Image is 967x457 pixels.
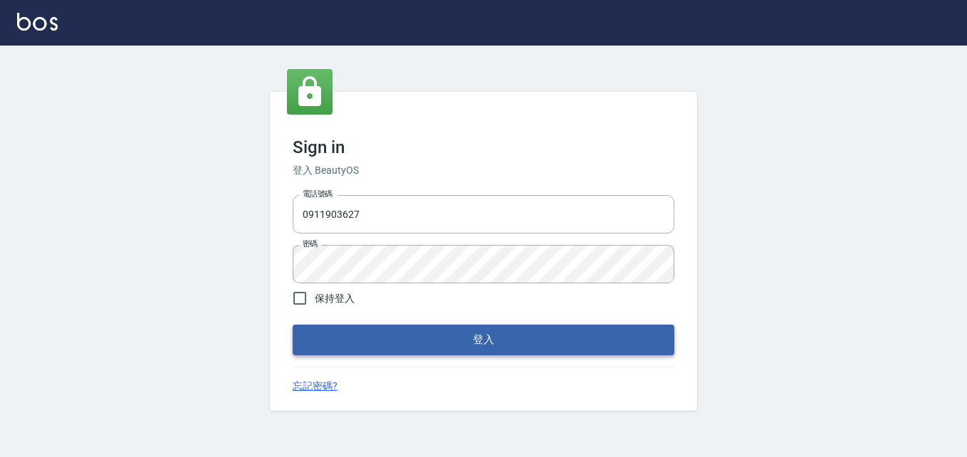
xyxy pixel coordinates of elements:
[315,291,355,306] span: 保持登入
[293,379,338,394] a: 忘記密碼?
[303,189,333,199] label: 電話號碼
[293,137,674,157] h3: Sign in
[17,13,58,31] img: Logo
[303,238,318,249] label: 密碼
[293,163,674,178] h6: 登入 BeautyOS
[293,325,674,354] button: 登入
